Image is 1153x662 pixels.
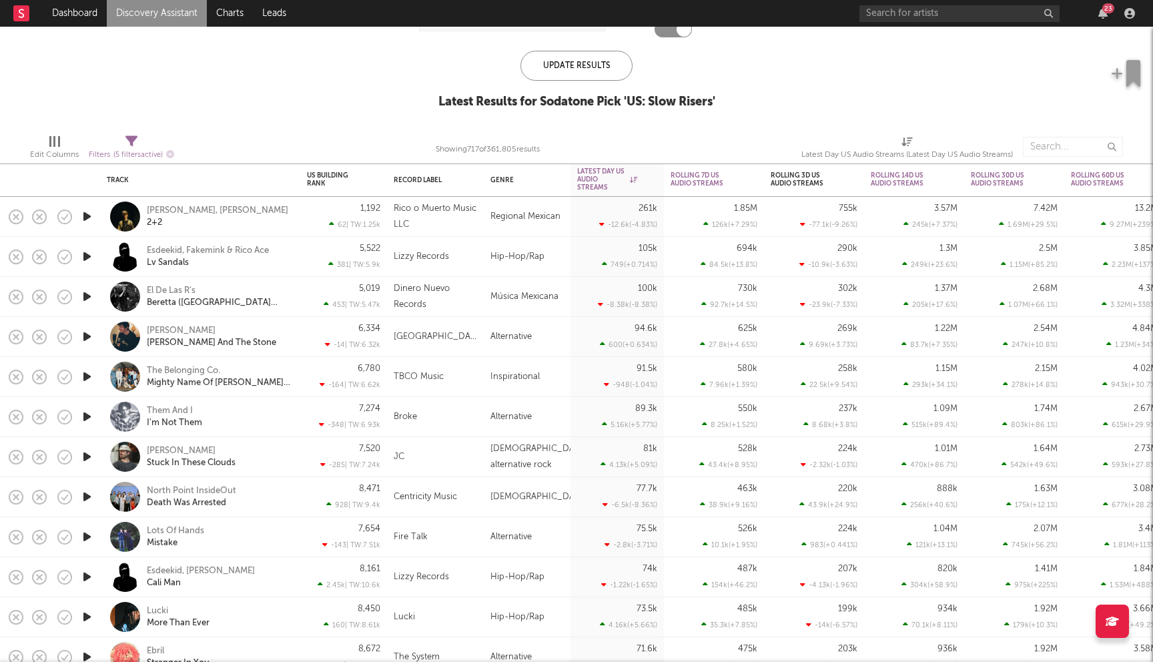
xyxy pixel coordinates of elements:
[1001,260,1058,269] div: 1.15M ( +85.2 % )
[1034,645,1058,653] div: 1.92M
[604,380,657,389] div: -948 ( -1.04 % )
[907,541,957,549] div: 121k ( +13.1 % )
[838,645,857,653] div: 203k
[1006,501,1058,509] div: 175k ( +12.1 % )
[801,130,1013,169] div: Latest Day US Audio Streams (Latest Day US Audio Streams)
[800,581,857,589] div: -4.13k ( -1.96 % )
[937,605,957,613] div: 934k
[359,284,380,293] div: 5,019
[799,501,857,509] div: 43.9k ( +24.9 % )
[700,501,757,509] div: 38.9k ( +9.16 % )
[147,217,162,229] a: 2+2
[801,380,857,389] div: 22.5k ( +9.54 % )
[358,645,380,653] div: 8,672
[734,204,757,213] div: 1.85M
[801,147,1013,163] div: Latest Day US Audio Streams (Latest Day US Audio Streams)
[30,147,79,163] div: Edit Columns
[837,324,857,333] div: 269k
[147,525,204,537] div: Lots Of Hands
[737,484,757,493] div: 463k
[1034,324,1058,333] div: 2.54M
[671,172,737,188] div: Rolling 7D US Audio Streams
[639,244,657,253] div: 105k
[147,417,202,429] a: I'm Not Them
[800,220,857,229] div: -77.1k ( -9.26 % )
[147,325,216,337] a: [PERSON_NAME]
[600,340,657,349] div: 600 ( +0.634 % )
[1034,605,1058,613] div: 1.92M
[635,404,657,413] div: 89.3k
[147,537,177,549] a: Mistake
[639,204,657,213] div: 261k
[637,484,657,493] div: 77.7k
[147,257,189,269] div: Lv Sandals
[737,364,757,373] div: 580k
[602,260,657,269] div: 749 ( +0.714 % )
[307,501,380,509] div: 928 | TW: 9.4k
[935,444,957,453] div: 1.01M
[360,244,380,253] div: 5,522
[147,617,210,629] div: More Than Ever
[147,377,290,389] div: Mighty Name Of [PERSON_NAME] (Live)
[577,168,637,192] div: Latest Day US Audio Streams
[484,317,570,357] div: Alternative
[147,405,193,417] a: Them And I
[394,449,404,465] div: JC
[359,404,380,413] div: 7,274
[771,172,837,188] div: Rolling 3D US Audio Streams
[935,324,957,333] div: 1.22M
[438,94,715,110] div: Latest Results for Sodatone Pick ' US: Slow Risers '
[1102,3,1114,13] div: 23
[307,621,380,629] div: 160 | TW: 8.61k
[737,565,757,573] div: 487k
[738,404,757,413] div: 550k
[838,525,857,533] div: 224k
[1003,541,1058,549] div: 745k ( +56.2 % )
[358,364,380,373] div: 6,780
[999,220,1058,229] div: 1.69M ( +29.5 % )
[1003,380,1058,389] div: 278k ( +14.8 % )
[800,340,857,349] div: 9.69k ( +3.73 % )
[484,517,570,557] div: Alternative
[701,380,757,389] div: 7.96k ( +1.39 % )
[737,605,757,613] div: 485k
[801,541,857,549] div: 983 ( +0.441 % )
[937,484,957,493] div: 888k
[799,260,857,269] div: -10.9k ( -3.63 % )
[358,324,380,333] div: 6,334
[30,130,79,169] div: Edit Columns
[147,245,269,257] a: Esdeekid, Fakemink & Rico Ace
[838,605,857,613] div: 199k
[1039,244,1058,253] div: 2.5M
[901,460,957,469] div: 470k ( +86.7 % )
[484,197,570,237] div: Regional Mexican
[147,337,276,349] a: [PERSON_NAME] And The Stone
[601,460,657,469] div: 4.13k ( +5.09 % )
[703,541,757,549] div: 10.1k ( +1.95 % )
[933,525,957,533] div: 1.04M
[1006,581,1058,589] div: 975k ( +225 % )
[1034,525,1058,533] div: 2.07M
[147,577,181,589] div: Cali Man
[1002,420,1058,429] div: 803k ( +86.1 % )
[598,300,657,309] div: -8.38k ( -8.38 % )
[806,621,857,629] div: -14k ( -6.57 % )
[600,621,657,629] div: 4.16k ( +5.66 % )
[360,204,380,213] div: 1,192
[902,260,957,269] div: 249k ( +23.6 % )
[394,176,457,184] div: Record Label
[484,277,570,317] div: Música Mexicana
[147,645,164,657] div: Ebril
[800,300,857,309] div: -23.9k ( -7.33 % )
[1035,565,1058,573] div: 1.41M
[838,565,857,573] div: 207k
[147,205,288,217] a: [PERSON_NAME], [PERSON_NAME]
[147,565,255,577] a: Esdeekid, [PERSON_NAME]
[601,581,657,589] div: -1.22k ( -1.65 % )
[702,420,757,429] div: 8.25k ( +1.52 % )
[89,147,174,163] div: Filters
[147,605,168,617] div: Lucki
